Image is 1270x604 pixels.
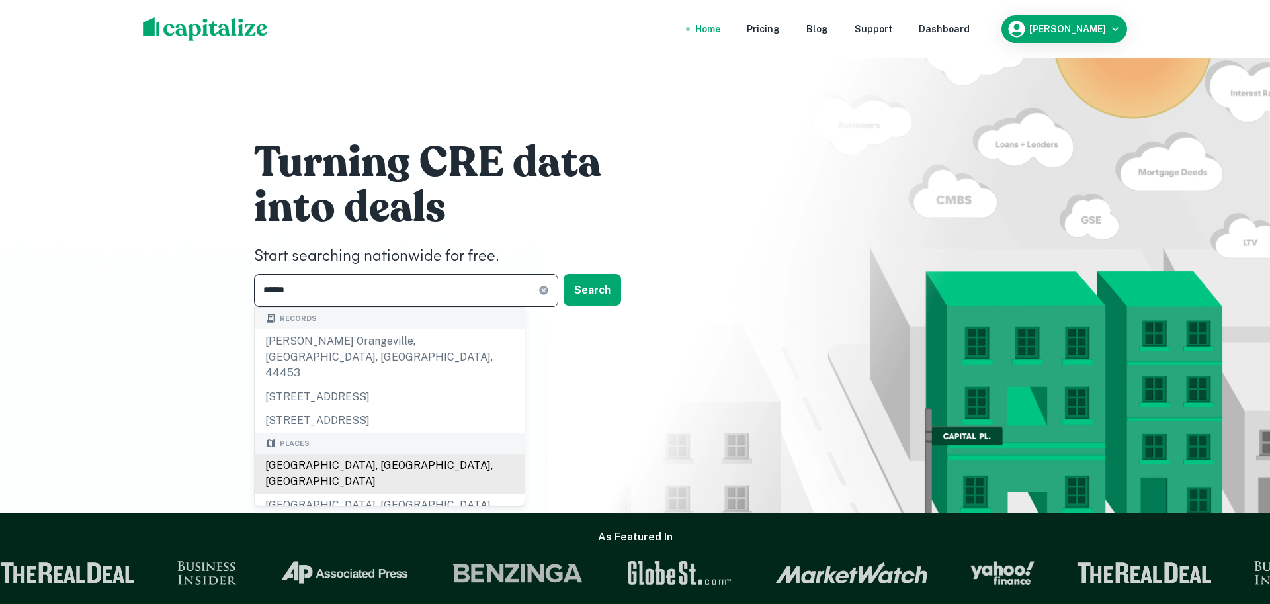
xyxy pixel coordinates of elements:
[254,136,651,189] h1: Turning CRE data
[177,561,237,585] img: Business Insider
[280,313,317,324] span: Records
[255,494,525,533] div: [GEOGRAPHIC_DATA], [GEOGRAPHIC_DATA], [GEOGRAPHIC_DATA]
[279,561,409,585] img: Associated Press
[626,561,733,585] img: GlobeSt
[695,22,720,36] a: Home
[1077,562,1212,583] img: The Real Deal
[1001,15,1127,43] button: [PERSON_NAME]
[255,409,525,433] div: [STREET_ADDRESS]
[254,181,651,234] h1: into deals
[254,245,651,269] h4: Start searching nationwide for free.
[775,562,928,584] img: Market Watch
[919,22,970,36] a: Dashboard
[747,22,780,36] a: Pricing
[452,561,584,585] img: Benzinga
[255,385,525,409] div: [STREET_ADDRESS]
[1029,24,1106,34] h6: [PERSON_NAME]
[255,454,525,494] div: [GEOGRAPHIC_DATA], [GEOGRAPHIC_DATA], [GEOGRAPHIC_DATA]
[970,561,1035,585] img: Yahoo Finance
[280,438,310,449] span: Places
[855,22,892,36] a: Support
[564,274,621,306] button: Search
[1204,498,1270,562] iframe: Chat Widget
[598,529,673,545] h6: As Featured In
[255,329,525,385] div: [PERSON_NAME] orangeville, [GEOGRAPHIC_DATA], [GEOGRAPHIC_DATA], 44453
[143,17,268,41] img: capitalize-logo.png
[806,22,828,36] a: Blog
